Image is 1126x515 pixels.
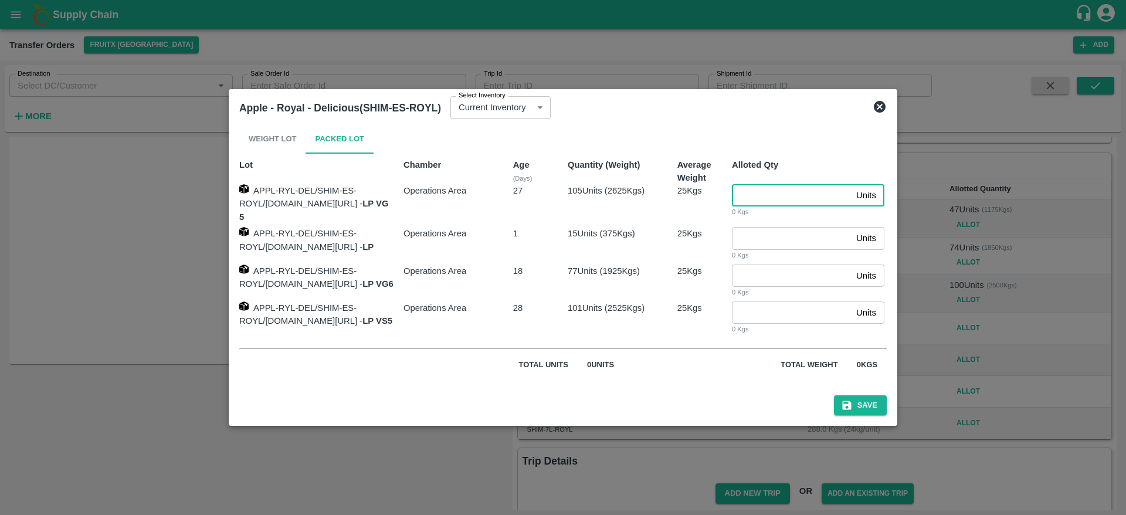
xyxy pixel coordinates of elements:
[362,279,394,289] strong: LP VG6
[856,232,876,245] p: Units
[513,186,523,195] span: 27
[239,227,249,236] img: box
[677,229,702,238] span: 25 Kgs
[459,91,506,100] label: Select Inventory
[403,160,441,170] span: Chamber
[513,266,523,276] span: 18
[568,303,645,313] span: 101 Units ( 2525 Kgs)
[513,160,530,170] b: Age
[513,303,523,313] span: 28
[239,184,249,194] img: box
[732,250,887,260] div: 0 Kgs
[518,360,568,369] span: Total units
[239,160,253,170] span: Lot
[239,186,389,222] span: APPL-RYL-DEL/SHIM-ES-ROYL/[DOMAIN_NAME][URL] -
[834,395,887,416] button: Save
[362,242,374,252] strong: LP
[857,360,877,369] span: 0 Kgs
[856,269,876,282] p: Units
[568,266,640,276] span: 77 Units ( 1925 Kgs)
[856,306,876,319] p: Units
[732,160,778,170] span: Alloted Qty
[781,360,838,369] span: Total weight
[239,229,374,251] span: APPL-RYL-DEL/SHIM-ES-ROYL/[DOMAIN_NAME][URL] -
[677,160,711,182] span: Average Weight
[239,303,392,326] span: APPL-RYL-DEL/SHIM-ES-ROYL/[DOMAIN_NAME][URL] -
[587,360,614,369] span: 0 Units
[568,229,635,238] span: 15 Units ( 375 Kgs)
[513,229,518,238] span: 1
[732,287,887,297] div: 0 Kgs
[239,266,394,289] span: APPL-RYL-DEL/SHIM-ES-ROYL/[DOMAIN_NAME][URL] -
[239,301,249,311] img: box
[732,324,887,334] div: 0 Kgs
[459,101,526,114] p: Current Inventory
[403,303,466,313] span: Operations Area
[239,265,249,274] img: box
[403,266,466,276] span: Operations Area
[239,102,441,114] b: Apple - Royal - Delicious(SHIM-ES-ROYL)
[677,266,702,276] span: 25 Kgs
[732,206,887,217] div: 0 Kgs
[306,126,374,154] button: Packed Lot
[856,189,876,202] p: Units
[568,186,645,195] span: 105 Units ( 2625 Kgs)
[403,229,466,238] span: Operations Area
[362,316,392,326] strong: LP VS5
[677,186,702,195] span: 25 Kgs
[677,303,702,313] span: 25 Kgs
[403,186,466,195] span: Operations Area
[568,160,640,170] span: Quantity (Weight)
